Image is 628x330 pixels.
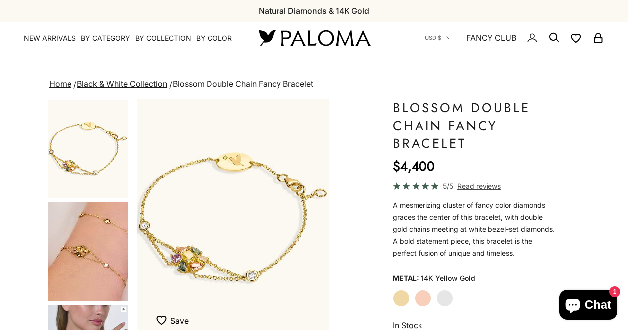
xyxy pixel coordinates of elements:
[47,77,581,91] nav: breadcrumbs
[393,199,556,259] div: A mesmerizing cluster of fancy color diamonds graces the center of this bracelet, with double gol...
[443,180,453,192] span: 5/5
[47,99,129,198] button: Go to item 1
[393,271,419,286] legend: Metal:
[393,180,556,192] a: 5/5 Read reviews
[466,31,516,44] a: FANCY CLUB
[49,79,71,89] a: Home
[47,201,129,302] button: Go to item 4
[393,156,435,176] sale-price: $4,400
[259,4,369,17] p: Natural Diamonds & 14K Gold
[557,290,620,322] inbox-online-store-chat: Shopify online store chat
[173,79,313,89] span: Blossom Double Chain Fancy Bracelet
[81,33,130,43] summary: By Category
[457,180,501,192] span: Read reviews
[393,99,556,152] h1: Blossom Double Chain Fancy Bracelet
[421,271,475,286] variant-option-value: 14K Yellow Gold
[156,315,189,327] button: Save
[425,33,451,42] button: USD $
[24,33,235,43] nav: Primary navigation
[24,33,76,43] a: NEW ARRIVALS
[156,315,170,325] img: wishlist
[196,33,232,43] summary: By Color
[425,33,441,42] span: USD $
[425,22,604,54] nav: Secondary navigation
[77,79,167,89] a: Black & White Collection
[48,100,128,198] img: #YellowGold
[135,33,191,43] summary: By Collection
[48,202,128,301] img: #YellowGold #RoseGold #WhiteGold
